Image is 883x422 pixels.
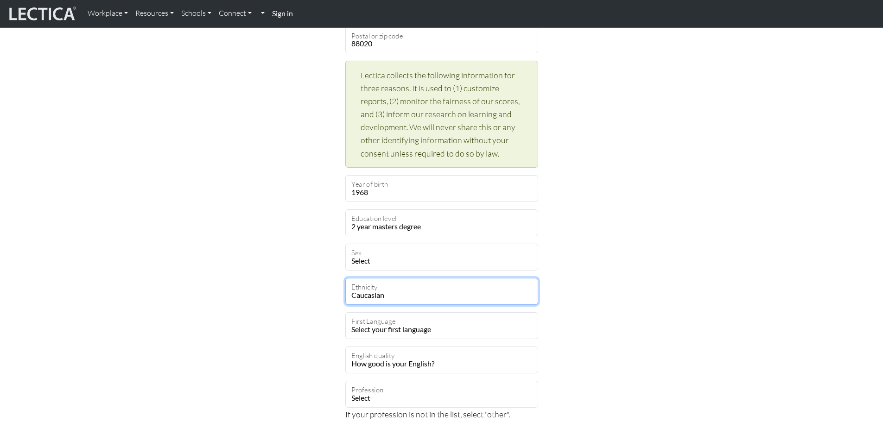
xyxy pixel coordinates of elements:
[272,9,293,18] strong: Sign in
[345,26,538,53] input: Postal or zip code
[178,4,215,23] a: Schools
[215,4,255,23] a: Connect
[345,409,510,419] span: If your profession is not in the list, select "other".
[345,61,538,168] div: Lectica collects the following information for three reasons. It is used to (1) customize reports...
[268,4,297,24] a: Sign in
[7,5,76,23] img: lecticalive
[84,4,132,23] a: Workplace
[132,4,178,23] a: Resources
